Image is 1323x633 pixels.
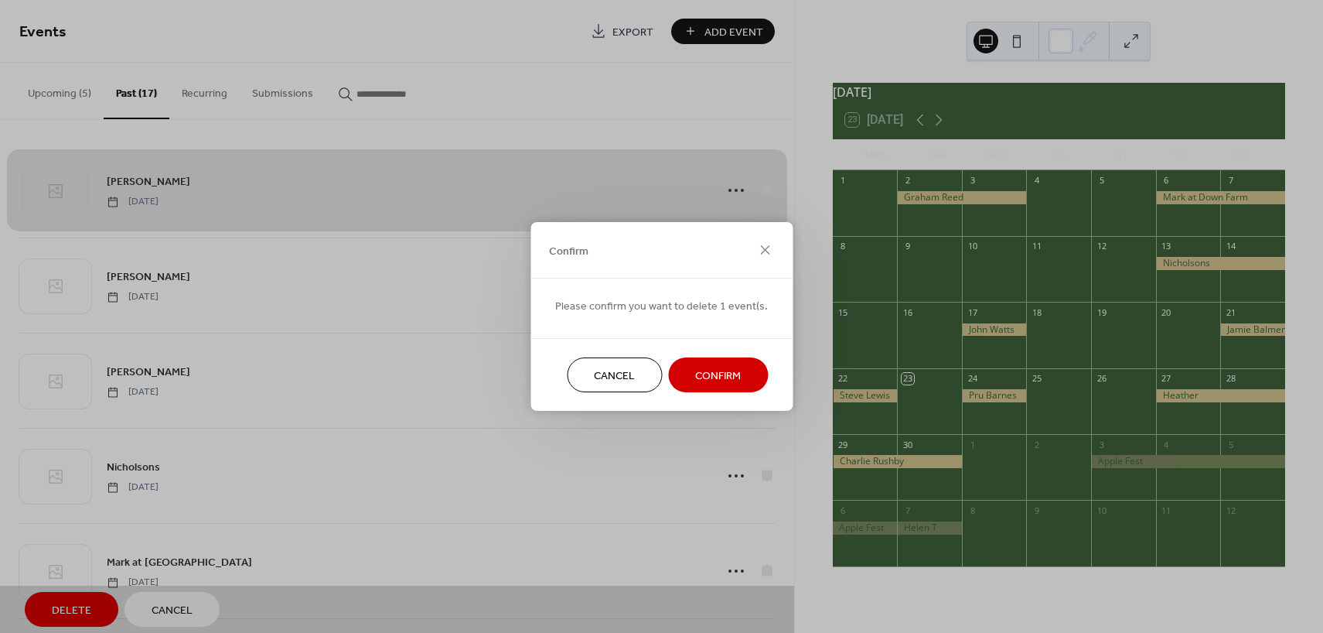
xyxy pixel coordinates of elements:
[695,368,741,385] span: Confirm
[567,358,662,392] button: Cancel
[549,243,588,259] span: Confirm
[555,299,768,315] span: Please confirm you want to delete 1 event(s.
[594,368,635,385] span: Cancel
[668,358,768,392] button: Confirm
